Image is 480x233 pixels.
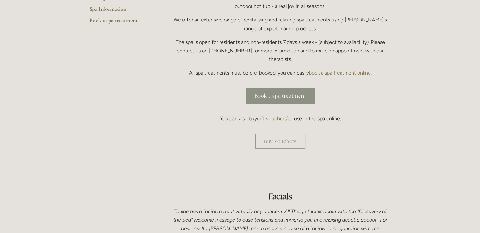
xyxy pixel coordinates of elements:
p: You can also buy for use in the spa online. [170,114,391,123]
a: Book a spa treatment [89,17,150,28]
a: gift vouchers [257,116,287,122]
p: We offer an extensive range of revitalising and relaxing spa treatments using [PERSON_NAME]'s ran... [170,15,391,33]
p: The spa is open for residents and non-residents 7 days a week - (subject to availability). Please... [170,38,391,64]
p: All spa treatments must be pre-booked, you can easily . [170,69,391,77]
a: Buy Vouchers [255,134,305,149]
strong: Facials [269,191,292,201]
a: Book a spa treatment [246,88,315,104]
a: book a spa treatment online [309,70,371,76]
a: Spa Information [89,5,150,17]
